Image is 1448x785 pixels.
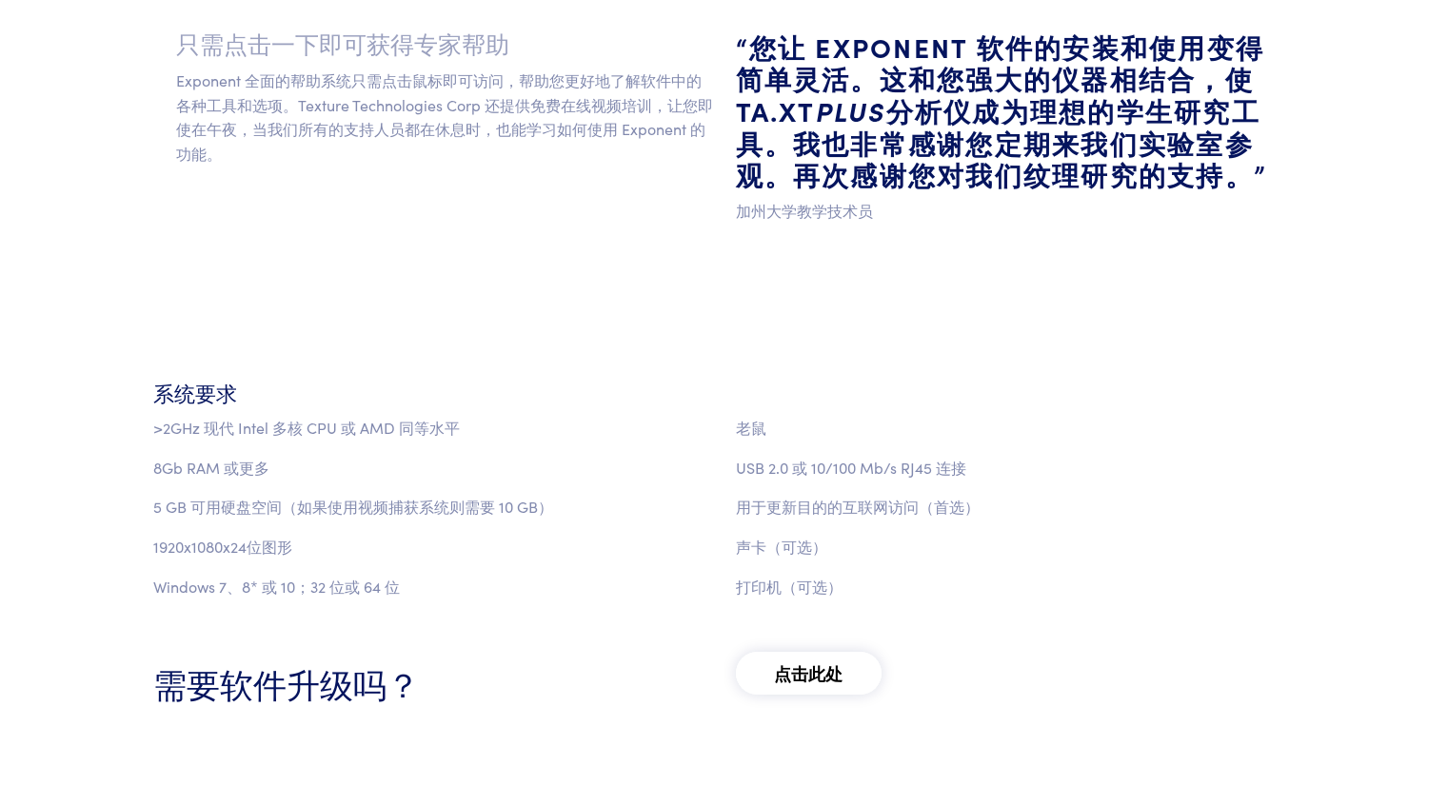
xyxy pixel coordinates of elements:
font: 系统要求 [153,378,237,407]
font: 用于更新目的的互联网访问（首选） [736,496,980,517]
font: 需要软件升级吗？ [153,659,420,706]
font: 声卡（可选） [736,536,827,557]
font: 点击此处 [774,661,843,685]
a: 点击此处 [736,652,882,695]
font: 老鼠 [736,417,766,438]
font: Windows 7、8* 或 10；32 位或 64 位 [153,576,400,597]
font: 分析仪成为理想的学生研究工具。我也非常感谢您定期来我们实验室参观。再次感谢您对我们纹理研究的支持。” [736,91,1268,193]
font: USB 2.0 或 10/100 Mb/s RJ45 连接 [736,457,966,478]
font: 只需点击一下即可获得专家帮助 [176,29,509,63]
font: >2GHz 现代 Intel 多核 CPU 或 AMD 同等水平 [153,417,460,438]
font: “您让 Exponent 软件的安装和使用变得简单灵活。这和您强大的仪器相结合，使 TA.XT [736,28,1265,129]
font: 加州大学教学技术员 [736,200,873,221]
font: 1920x1080x24位图形 [153,536,292,557]
font: Plus [816,91,886,129]
font: 5 GB 可用硬盘空间（如果使用视频捕获系统则需要 10 GB） [153,496,553,517]
font: 打印机（可选） [736,576,843,597]
font: 8Gb RAM 或更多 [153,457,269,478]
font: Exponent 全面的帮助系统只需点击鼠标即可访问，帮助您更好地了解软件中的各种工具和选项。Texture Technologies Corp 还提供免费在线视频培训，让您即使在午夜，当我们所... [176,69,713,164]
